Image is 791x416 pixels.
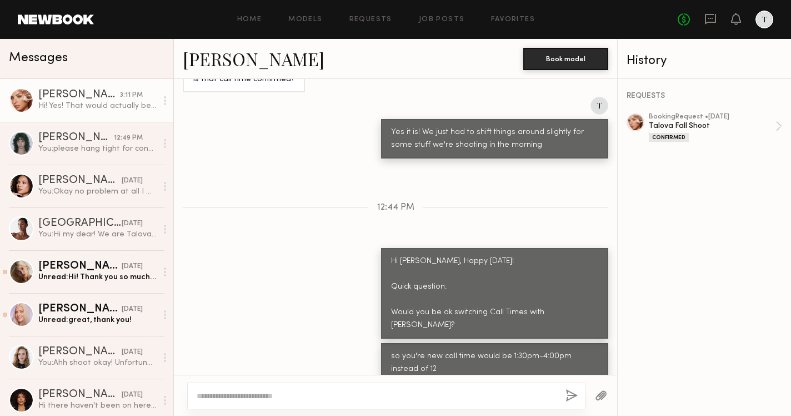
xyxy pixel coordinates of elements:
div: [PERSON_NAME] [38,90,120,101]
div: [PERSON_NAME] [38,304,122,315]
div: so you're new call time would be 1:30pm-4:00pm instead of 12 [391,350,598,376]
div: Unread: Hi! Thank you so much for considering me for this! Do you by chance know when the team mi... [38,272,157,283]
div: Yes it is! We just had to shift things around slightly for some stuff we're shooting in the morning [391,126,598,152]
div: You: please hang tight for confirmation [38,143,157,154]
div: You: Okay no problem at all I will make note of it to the team [38,186,157,197]
div: Is that call time confirmed? [193,73,295,86]
div: Hi there haven’t been on here in a minute. I’d be interested in collaborating and learning more a... [38,400,157,411]
div: You: Hi my dear! We are Talova an all natural [MEDICAL_DATA] brand and we are doing our fall shoo... [38,229,157,240]
div: 12:49 PM [114,133,143,143]
a: Home [237,16,262,23]
button: Book model [523,48,608,70]
div: [DATE] [122,304,143,315]
div: Unread: great, thank you! [38,315,157,325]
div: [DATE] [122,347,143,358]
div: [DATE] [122,219,143,229]
div: Confirmed [649,133,689,142]
div: Talova Fall Shoot [649,121,775,131]
div: [DATE] [122,390,143,400]
div: [GEOGRAPHIC_DATA] N. [38,218,122,229]
a: Models [288,16,322,23]
div: 3:11 PM [120,90,143,101]
div: [PERSON_NAME] [38,132,114,143]
span: Messages [9,52,68,65]
div: You: Ahh shoot okay! Unfortunately we already have the studio and team booked. Next time :( [38,358,157,368]
div: REQUESTS [627,92,782,100]
div: [PERSON_NAME] [38,346,122,358]
div: [PERSON_NAME] [38,175,122,186]
a: Requests [349,16,392,23]
div: [PERSON_NAME] [38,389,122,400]
a: [PERSON_NAME] [183,47,324,71]
div: [DATE] [122,261,143,272]
a: Job Posts [419,16,465,23]
div: booking Request • [DATE] [649,113,775,121]
div: Hi [PERSON_NAME], Happy [DATE]! Quick question: Would you be ok switching Call Times with [PERSON... [391,255,598,332]
span: 12:44 PM [377,203,414,212]
a: Book model [523,53,608,63]
a: bookingRequest •[DATE]Talova Fall ShootConfirmed [649,113,782,142]
div: Hi! Yes! That would actually be better for me [38,101,157,111]
div: History [627,55,782,67]
div: [DATE] [122,176,143,186]
div: [PERSON_NAME] [38,261,122,272]
a: Favorites [491,16,535,23]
